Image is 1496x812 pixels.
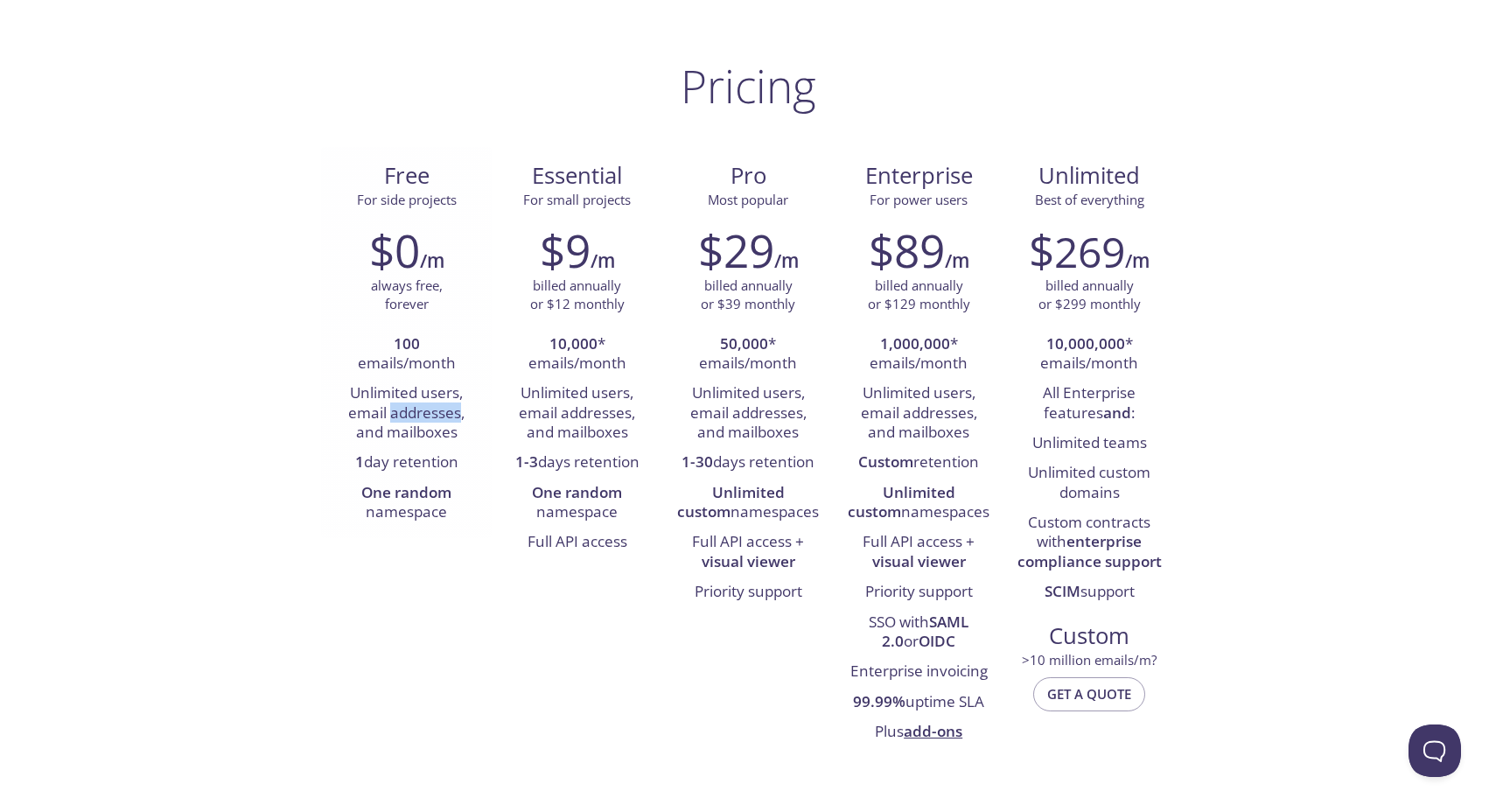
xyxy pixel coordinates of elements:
li: Priority support [847,577,991,607]
span: For side projects [357,191,457,208]
li: Unlimited teams [1017,429,1162,458]
strong: 1-30 [682,451,713,472]
li: Priority support [675,577,820,607]
strong: 1 [355,451,364,472]
li: Unlimited users, email addresses, and mailboxes [505,379,649,448]
li: * emails/month [847,330,991,380]
h1: Pricing [681,59,816,112]
li: retention [847,448,991,478]
h6: /m [591,246,615,276]
strong: 100 [394,333,420,353]
li: day retention [334,448,479,478]
span: Free [335,161,478,191]
h6: /m [1125,246,1150,276]
span: Unlimited [1038,160,1140,191]
h2: $ [1029,224,1125,276]
span: Enterprise [848,161,990,191]
strong: 99.99% [853,691,905,711]
strong: visual viewer [872,551,966,571]
li: Enterprise invoicing [847,657,991,687]
span: Get a quote [1047,682,1131,705]
strong: 50,000 [720,333,768,353]
li: emails/month [334,330,479,380]
li: days retention [505,448,649,478]
p: billed annually or $129 monthly [868,276,970,314]
li: days retention [675,448,820,478]
button: Get a quote [1033,677,1145,710]
span: Pro [676,161,819,191]
a: add-ons [904,721,962,741]
li: Plus [847,717,991,747]
li: Unlimited users, email addresses, and mailboxes [675,379,820,448]
li: Full API access + [847,528,991,577]
strong: One random [532,482,622,502]
strong: 1,000,000 [880,333,950,353]
strong: 10,000,000 [1046,333,1125,353]
li: Unlimited users, email addresses, and mailboxes [847,379,991,448]
span: For power users [870,191,968,208]
span: Custom [1018,621,1161,651]
strong: SAML 2.0 [882,612,968,651]
strong: visual viewer [702,551,795,571]
span: Essential [506,161,648,191]
li: SSO with or [847,608,991,658]
strong: Unlimited custom [677,482,785,521]
li: Unlimited users, email addresses, and mailboxes [334,379,479,448]
strong: SCIM [1045,581,1080,601]
h2: $29 [698,224,774,276]
span: For small projects [523,191,631,208]
strong: One random [361,482,451,502]
li: All Enterprise features : [1017,379,1162,429]
strong: enterprise compliance support [1017,531,1162,570]
strong: 10,000 [549,333,598,353]
li: Full API access [505,528,649,557]
p: billed annually or $39 monthly [701,276,795,314]
span: Most popular [708,191,788,208]
h2: $89 [869,224,945,276]
li: namespaces [847,479,991,528]
li: Unlimited custom domains [1017,458,1162,508]
strong: Custom [858,451,913,472]
li: * emails/month [505,330,649,380]
strong: OIDC [919,631,955,651]
li: * emails/month [675,330,820,380]
h6: /m [945,246,969,276]
li: Full API access + [675,528,820,577]
p: billed annually or $12 monthly [530,276,625,314]
li: Custom contracts with [1017,508,1162,577]
span: Best of everything [1035,191,1144,208]
span: 269 [1054,223,1125,280]
p: billed annually or $299 monthly [1038,276,1141,314]
li: namespace [334,479,479,528]
h6: /m [420,246,444,276]
li: namespace [505,479,649,528]
h2: $0 [369,224,420,276]
strong: 1-3 [515,451,538,472]
li: support [1017,577,1162,607]
strong: Unlimited custom [848,482,955,521]
p: always free, forever [371,276,443,314]
h6: /m [774,246,799,276]
strong: and [1103,402,1131,423]
iframe: Help Scout Beacon - Open [1409,724,1461,777]
li: uptime SLA [847,688,991,717]
span: > 10 million emails/m? [1022,651,1157,668]
li: namespaces [675,479,820,528]
li: * emails/month [1017,330,1162,380]
h2: $9 [540,224,591,276]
